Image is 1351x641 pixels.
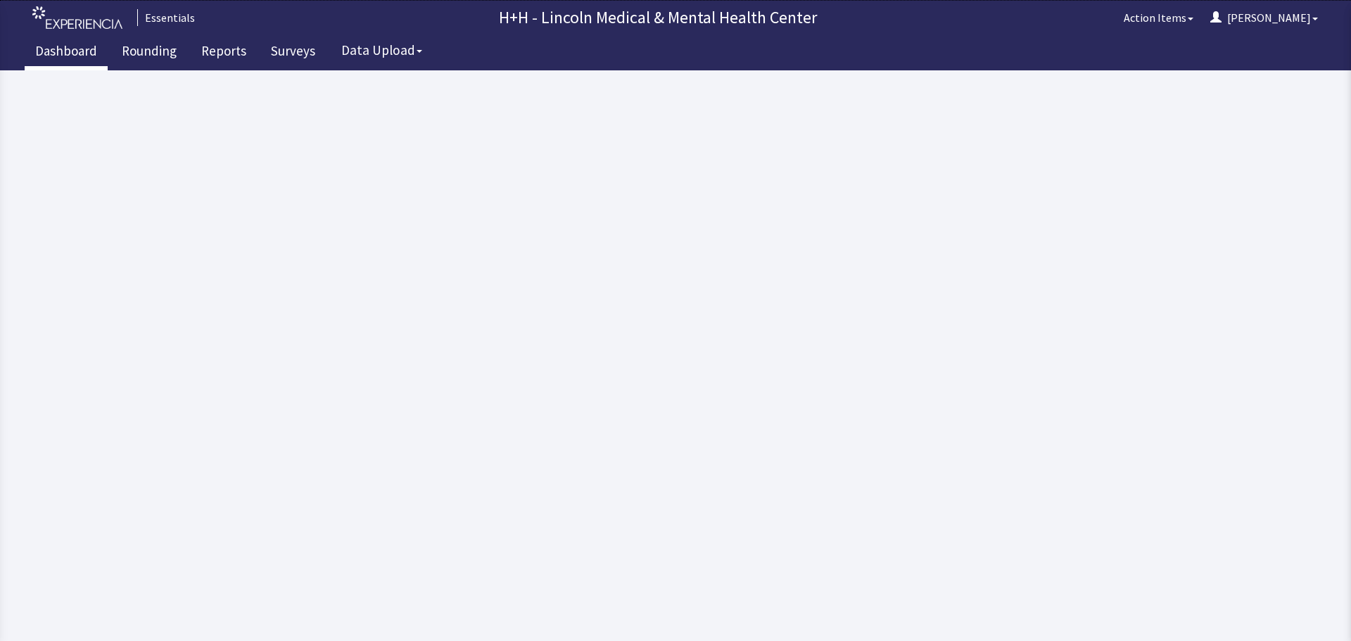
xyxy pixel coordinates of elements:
button: [PERSON_NAME] [1202,4,1326,32]
a: Rounding [111,35,187,70]
div: Essentials [137,9,195,26]
button: Data Upload [333,37,431,63]
button: Action Items [1115,4,1202,32]
a: Dashboard [25,35,108,70]
a: Reports [191,35,257,70]
img: experiencia_logo.png [32,6,122,30]
a: Surveys [260,35,326,70]
p: H+H - Lincoln Medical & Mental Health Center [201,6,1115,29]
